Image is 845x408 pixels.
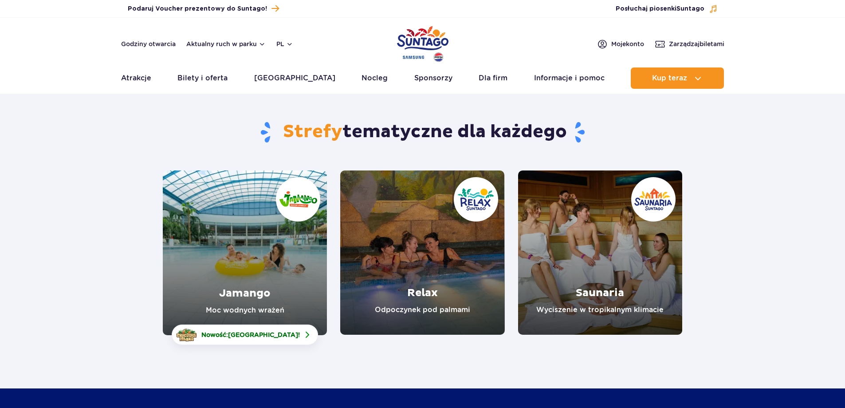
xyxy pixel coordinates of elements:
[669,40,724,48] span: Zarządzaj biletami
[652,74,687,82] span: Kup teraz
[128,4,267,13] span: Podaruj Voucher prezentowy do Suntago!
[254,67,335,89] a: [GEOGRAPHIC_DATA]
[597,39,644,49] a: Mojekonto
[676,6,704,12] span: Suntago
[177,67,228,89] a: Bilety i oferta
[128,3,279,15] a: Podaruj Voucher prezentowy do Suntago!
[172,325,318,345] a: Nowość:[GEOGRAPHIC_DATA]!
[479,67,507,89] a: Dla firm
[121,40,176,48] a: Godziny otwarcia
[163,170,327,335] a: Jamango
[276,40,293,48] button: pl
[228,331,298,338] span: [GEOGRAPHIC_DATA]
[186,40,266,48] button: Aktualny ruch w parku
[414,67,452,89] a: Sponsorzy
[534,67,605,89] a: Informacje i pomoc
[283,121,342,143] span: Strefy
[611,40,644,48] span: Moje konto
[362,67,388,89] a: Nocleg
[121,67,151,89] a: Atrakcje
[616,4,704,13] span: Posłuchaj piosenki
[616,4,718,13] button: Posłuchaj piosenkiSuntago
[201,330,300,339] span: Nowość: !
[518,170,682,335] a: Saunaria
[631,67,724,89] button: Kup teraz
[340,170,504,335] a: Relax
[397,22,448,63] a: Park of Poland
[655,39,724,49] a: Zarządzajbiletami
[163,121,682,144] h1: tematyczne dla każdego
